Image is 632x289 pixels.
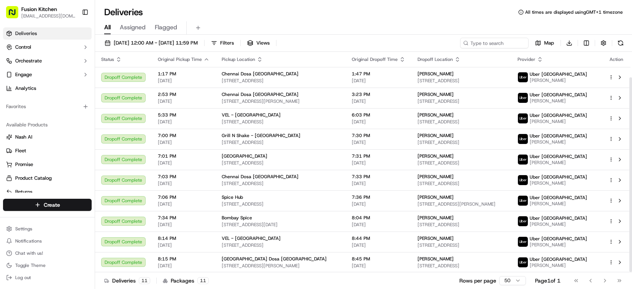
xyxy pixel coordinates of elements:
div: Available Products [3,119,92,131]
span: 7:33 PM [352,174,405,180]
span: 7:34 PM [158,215,210,221]
span: 7:06 PM [158,194,210,200]
input: Type to search [460,38,529,48]
span: Deliveries [15,30,37,37]
button: Orchestrate [3,55,92,67]
button: [EMAIL_ADDRESS][DOMAIN_NAME] [21,13,76,19]
span: 1:17 PM [158,71,210,77]
span: Uber [GEOGRAPHIC_DATA] [530,195,587,201]
img: uber-new-logo.jpeg [518,134,528,144]
a: Fleet [6,147,89,154]
span: [STREET_ADDRESS] [418,98,505,104]
span: Spice Hub [222,194,243,200]
span: 2:53 PM [158,91,210,97]
span: [PERSON_NAME] [418,153,454,159]
span: [STREET_ADDRESS][PERSON_NAME] [222,98,340,104]
span: [PERSON_NAME] [418,256,454,262]
span: [DATE] [158,98,210,104]
span: Views [256,40,270,46]
span: Uber [GEOGRAPHIC_DATA] [530,71,587,77]
span: Uber [GEOGRAPHIC_DATA] [530,174,587,180]
span: Notifications [15,238,42,244]
span: [PERSON_NAME] [530,180,587,186]
span: [PERSON_NAME] [418,215,454,221]
span: Uber [GEOGRAPHIC_DATA] [530,236,587,242]
p: Rows per page [459,277,496,284]
span: [PERSON_NAME] [530,98,587,104]
span: Assigned [120,23,146,32]
span: Chat with us! [15,250,43,256]
span: [DATE] [158,78,210,84]
span: Uber [GEOGRAPHIC_DATA] [530,215,587,221]
div: Page 1 of 1 [535,277,561,284]
span: [PERSON_NAME] [418,91,454,97]
span: VEL - [GEOGRAPHIC_DATA] [222,235,281,241]
span: [STREET_ADDRESS] [222,119,340,125]
span: [DATE] [352,180,405,187]
span: Nash AI [15,134,32,141]
span: 7:30 PM [352,133,405,139]
span: Uber [GEOGRAPHIC_DATA] [530,112,587,118]
img: uber-new-logo.jpeg [518,155,528,164]
span: Chennai Dosa [GEOGRAPHIC_DATA] [222,174,299,180]
span: [DATE] [352,119,405,125]
button: Fleet [3,145,92,157]
span: [STREET_ADDRESS] [222,139,340,145]
div: Action [608,56,624,62]
span: Status [101,56,114,62]
a: Promise [6,161,89,168]
span: 1:47 PM [352,71,405,77]
span: [DATE] [158,242,210,248]
span: Provider [518,56,535,62]
span: [PERSON_NAME] [530,221,587,227]
span: [PERSON_NAME] [418,194,454,200]
span: [STREET_ADDRESS] [222,201,340,207]
span: All [104,23,111,32]
span: Grill N Shake - [GEOGRAPHIC_DATA] [222,133,300,139]
span: [PERSON_NAME] [530,139,587,145]
span: [STREET_ADDRESS] [418,78,505,84]
span: Promise [15,161,33,168]
span: [PERSON_NAME] [530,262,587,268]
span: 7:31 PM [352,153,405,159]
span: 8:14 PM [158,235,210,241]
span: [STREET_ADDRESS] [418,160,505,166]
button: Returns [3,186,92,198]
div: 11 [197,277,209,284]
button: Refresh [615,38,626,48]
span: 8:15 PM [158,256,210,262]
span: Uber [GEOGRAPHIC_DATA] [530,92,587,98]
span: [DATE] 12:00 AM - [DATE] 11:59 PM [114,40,198,46]
span: [DATE] [352,222,405,228]
span: Pickup Location [222,56,255,62]
span: [PERSON_NAME] [418,133,454,139]
span: Uber [GEOGRAPHIC_DATA] [530,133,587,139]
a: Returns [6,188,89,195]
span: [PERSON_NAME] [530,201,587,207]
button: Engage [3,69,92,81]
span: Returns [15,188,32,195]
a: Nash AI [6,134,89,141]
span: [STREET_ADDRESS][PERSON_NAME] [418,201,505,207]
span: [DATE] [352,263,405,269]
span: All times are displayed using GMT+1 timezone [525,9,623,15]
span: [STREET_ADDRESS] [222,78,340,84]
span: [DATE] [158,119,210,125]
span: Control [15,44,31,51]
span: [STREET_ADDRESS] [418,119,505,125]
button: [DATE] 12:00 AM - [DATE] 11:59 PM [101,38,201,48]
span: [STREET_ADDRESS] [222,180,340,187]
button: Fusion Kitchen [21,5,57,13]
span: Original Dropoff Time [352,56,398,62]
img: uber-new-logo.jpeg [518,196,528,206]
span: Chennai Dosa [GEOGRAPHIC_DATA] [222,91,299,97]
span: [STREET_ADDRESS][PERSON_NAME] [222,263,340,269]
button: Chat with us! [3,248,92,259]
button: Settings [3,224,92,234]
span: [DATE] [352,242,405,248]
span: Settings [15,226,32,232]
button: Promise [3,158,92,171]
div: 11 [139,277,150,284]
span: VEL - [GEOGRAPHIC_DATA] [222,112,281,118]
span: Filters [220,40,234,46]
